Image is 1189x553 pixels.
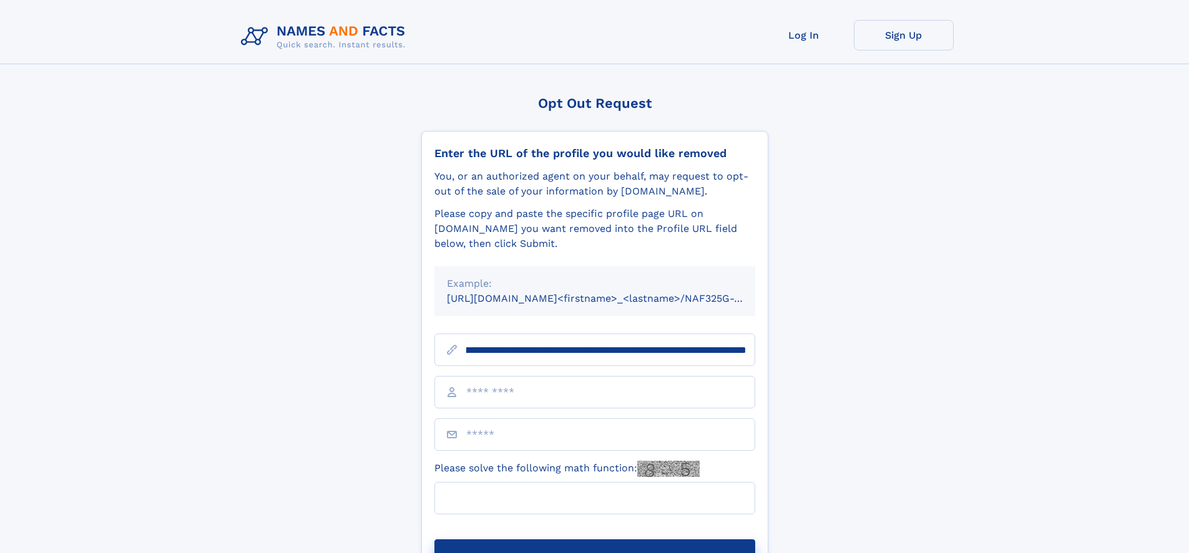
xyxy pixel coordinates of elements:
[447,292,779,304] small: [URL][DOMAIN_NAME]<firstname>_<lastname>/NAF325G-xxxxxxxx
[754,20,854,50] a: Log In
[236,20,416,54] img: Logo Names and Facts
[434,169,755,199] div: You, or an authorized agent on your behalf, may request to opt-out of the sale of your informatio...
[434,461,700,477] label: Please solve the following math function:
[434,147,755,160] div: Enter the URL of the profile you would like removed
[447,276,743,291] div: Example:
[421,95,768,111] div: Opt Out Request
[854,20,954,50] a: Sign Up
[434,206,755,251] div: Please copy and paste the specific profile page URL on [DOMAIN_NAME] you want removed into the Pr...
